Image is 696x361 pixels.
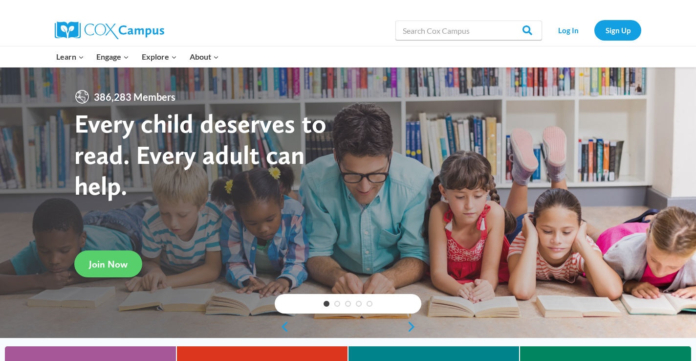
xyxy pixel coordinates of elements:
a: 1 [324,301,329,307]
a: Sign Up [594,20,641,40]
input: Search Cox Campus [395,21,542,40]
a: previous [275,321,289,333]
div: content slider buttons [275,317,421,337]
a: 2 [334,301,340,307]
a: next [407,321,421,333]
strong: Every child deserves to read. Every adult can help. [74,108,326,201]
span: About [190,50,219,63]
a: Join Now [74,250,142,277]
span: Explore [142,50,177,63]
span: Engage [96,50,129,63]
img: Cox Campus [55,22,164,39]
nav: Secondary Navigation [547,20,641,40]
a: Log In [547,20,589,40]
span: 386,283 Members [90,89,179,105]
span: Join Now [89,258,128,270]
a: 3 [345,301,351,307]
a: 5 [367,301,372,307]
span: Learn [56,50,84,63]
nav: Primary Navigation [50,46,225,67]
a: 4 [356,301,362,307]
